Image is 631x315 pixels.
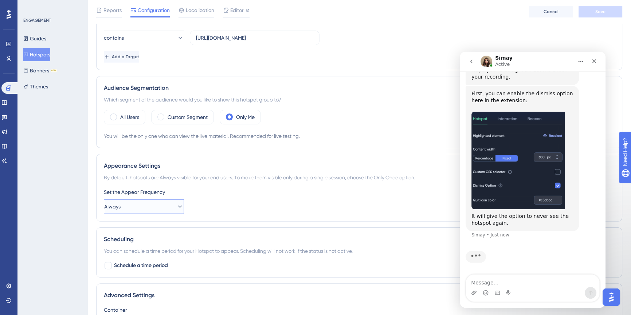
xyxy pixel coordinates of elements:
[51,69,57,72] div: BETA
[23,64,57,77] button: BannersBETA
[104,33,124,42] span: contains
[104,95,615,104] div: Which segment of the audience would you like to show this hotspot group to?
[104,51,139,63] button: Add a Target
[529,6,573,17] button: Cancel
[460,52,605,308] iframe: Intercom live chat
[104,202,121,211] span: Always
[236,113,255,121] label: Only Me
[544,9,559,15] span: Cancel
[112,54,139,60] span: Add a Target
[104,199,184,214] button: Always
[120,113,139,121] label: All Users
[579,6,622,17] button: Save
[104,306,615,314] div: Container
[23,17,51,23] div: ENGAGEMENT
[595,9,605,15] span: Save
[104,291,615,300] div: Advanced Settings
[104,173,615,182] div: By default, hotspots are Always visible for your end users. To make them visible only during a si...
[104,84,615,92] div: Audience Segmentation
[23,80,48,93] button: Themes
[104,247,615,255] div: You can schedule a time period for your Hotspot to appear. Scheduling will not work if the status...
[103,6,122,15] span: Reports
[168,113,208,121] label: Custom Segment
[23,32,46,45] button: Guides
[104,188,615,196] div: Set the Appear Frequency
[600,286,622,308] iframe: UserGuiding AI Assistant Launcher
[104,31,184,45] button: contains
[114,261,168,270] span: Schedule a time period
[104,162,615,170] div: Appearance Settings
[196,34,313,42] input: yourwebsite.com/path
[104,132,615,140] div: You will be the only one who can view the live material. Recommended for live testing.
[138,6,170,15] span: Configuration
[17,2,46,11] span: Need Help?
[104,235,615,244] div: Scheduling
[23,48,50,61] button: Hotspots
[230,6,244,15] span: Editor
[186,6,214,15] span: Localization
